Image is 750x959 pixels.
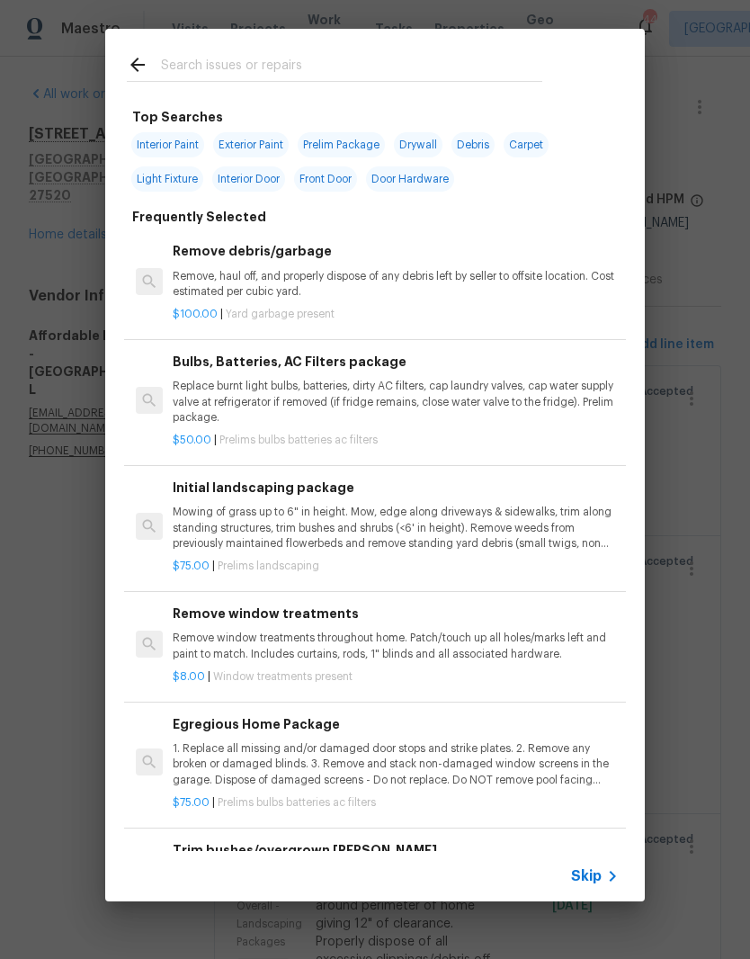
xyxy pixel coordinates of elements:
h6: Bulbs, Batteries, AC Filters package [173,352,619,372]
span: Interior Door [212,166,285,192]
h6: Frequently Selected [132,207,266,227]
span: $50.00 [173,435,211,445]
h6: Remove debris/garbage [173,241,619,261]
h6: Remove window treatments [173,604,619,623]
input: Search issues or repairs [161,54,542,81]
span: Drywall [394,132,442,157]
h6: Egregious Home Package [173,714,619,734]
span: $75.00 [173,797,210,808]
p: Remove, haul off, and properly dispose of any debris left by seller to offsite location. Cost est... [173,269,619,300]
span: Exterior Paint [213,132,289,157]
p: | [173,307,619,322]
span: $75.00 [173,560,210,571]
span: Prelims bulbs batteries ac filters [219,435,378,445]
span: Carpet [504,132,549,157]
span: Prelims bulbs batteries ac filters [218,797,376,808]
p: Mowing of grass up to 6" in height. Mow, edge along driveways & sidewalks, trim along standing st... [173,505,619,551]
p: Remove window treatments throughout home. Patch/touch up all holes/marks left and paint to match.... [173,631,619,661]
span: Yard garbage present [226,309,335,319]
p: | [173,795,619,811]
p: | [173,433,619,448]
span: Debris [451,132,495,157]
p: Replace burnt light bulbs, batteries, dirty AC filters, cap laundry valves, cap water supply valv... [173,379,619,425]
span: Interior Paint [131,132,204,157]
span: Prelims landscaping [218,560,319,571]
span: $8.00 [173,671,205,682]
span: $100.00 [173,309,218,319]
p: | [173,559,619,574]
span: Window treatments present [213,671,353,682]
h6: Initial landscaping package [173,478,619,497]
span: Light Fixture [131,166,203,192]
span: Door Hardware [366,166,454,192]
span: Front Door [294,166,357,192]
h6: Top Searches [132,107,223,127]
span: Prelim Package [298,132,385,157]
h6: Trim bushes/overgrown [PERSON_NAME] [173,840,619,860]
p: 1. Replace all missing and/or damaged door stops and strike plates. 2. Remove any broken or damag... [173,741,619,787]
span: Skip [571,867,602,885]
p: | [173,669,619,685]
